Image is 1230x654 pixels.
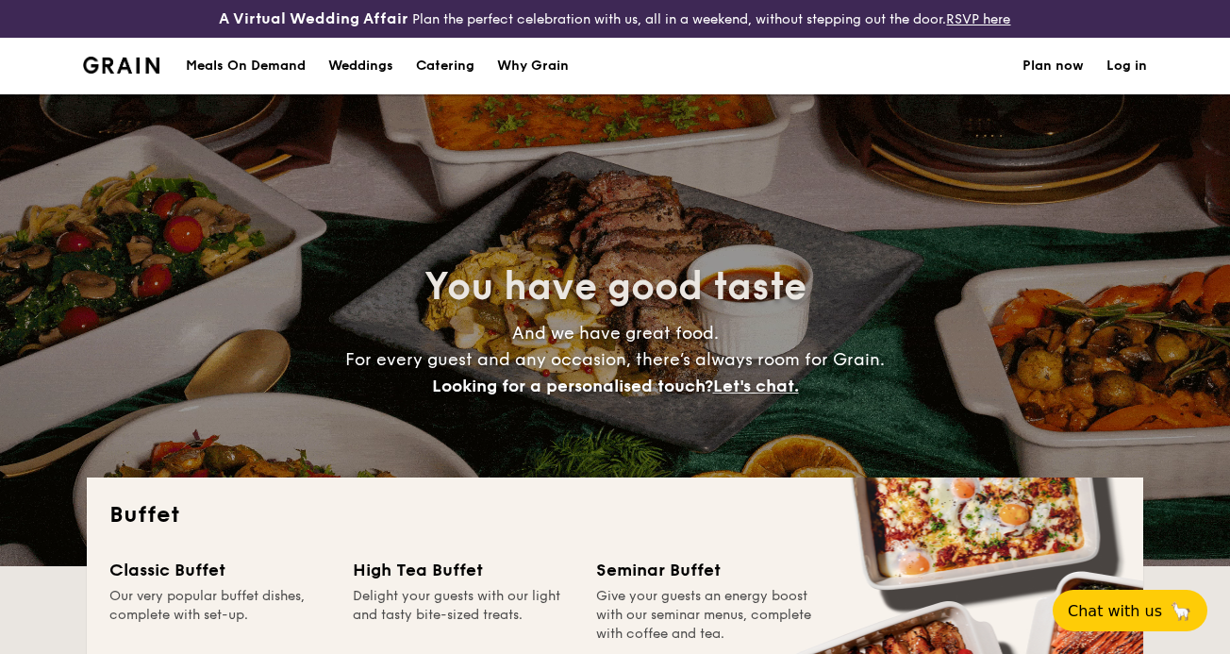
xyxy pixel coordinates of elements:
[1106,38,1147,94] a: Log in
[219,8,408,30] h4: A Virtual Wedding Affair
[83,57,159,74] img: Grain
[713,376,799,396] span: Let's chat.
[497,38,569,94] div: Why Grain
[328,38,393,94] div: Weddings
[345,323,885,396] span: And we have great food. For every guest and any occasion, there’s always room for Grain.
[205,8,1024,30] div: Plan the perfect celebration with us, all in a weekend, without stepping out the door.
[109,557,330,583] div: Classic Buffet
[186,38,306,94] div: Meals On Demand
[83,57,159,74] a: Logotype
[486,38,580,94] a: Why Grain
[596,557,817,583] div: Seminar Buffet
[353,587,573,644] div: Delight your guests with our light and tasty bite-sized treats.
[109,500,1121,530] h2: Buffet
[175,38,317,94] a: Meals On Demand
[432,376,713,396] span: Looking for a personalised touch?
[1022,38,1084,94] a: Plan now
[405,38,486,94] a: Catering
[109,587,330,644] div: Our very popular buffet dishes, complete with set-up.
[1053,590,1207,631] button: Chat with us🦙
[353,557,573,583] div: High Tea Buffet
[416,38,474,94] h1: Catering
[424,264,806,310] span: You have good taste
[1068,602,1162,620] span: Chat with us
[946,11,1010,27] a: RSVP here
[596,587,817,644] div: Give your guests an energy boost with our seminar menus, complete with coffee and tea.
[317,38,405,94] a: Weddings
[1170,600,1192,622] span: 🦙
